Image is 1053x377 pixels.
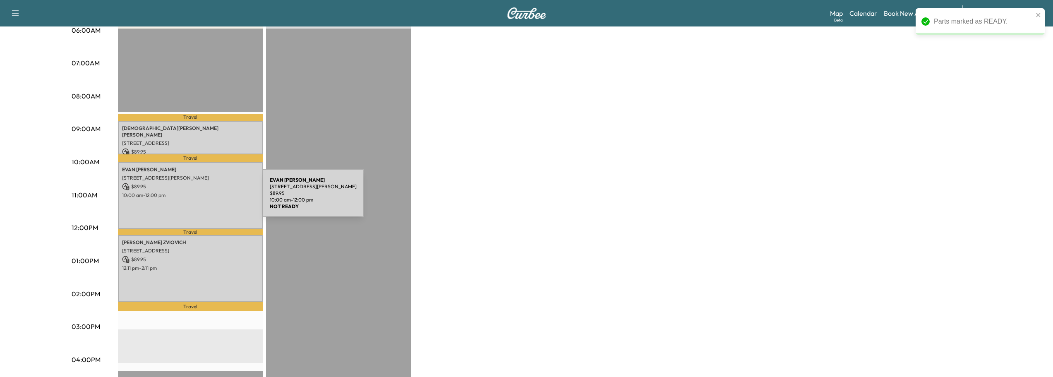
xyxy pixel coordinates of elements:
p: [DEMOGRAPHIC_DATA][PERSON_NAME] [PERSON_NAME] [122,125,259,138]
p: 06:00AM [72,25,101,35]
p: 02:00PM [72,289,100,299]
p: [PERSON_NAME] ZVIOVICH [122,239,259,246]
p: [STREET_ADDRESS][PERSON_NAME] [122,175,259,181]
p: EVAN [PERSON_NAME] [122,166,259,173]
p: 10:00 am - 12:00 pm [122,192,259,199]
p: Travel [118,154,263,162]
p: Travel [118,114,263,121]
div: Parts marked as READY. [934,17,1033,26]
p: [STREET_ADDRESS] [122,247,259,254]
p: 08:00AM [72,91,101,101]
p: $ 89.95 [122,183,259,190]
a: Calendar [849,8,877,18]
p: 12:00PM [72,223,98,233]
div: Beta [834,17,843,23]
p: 12:11 pm - 2:11 pm [122,265,259,271]
p: 01:00PM [72,256,99,266]
p: 04:00PM [72,355,101,365]
p: $ 89.95 [122,256,259,263]
p: Travel [118,229,263,235]
a: Book New Appointment [884,8,954,18]
p: Travel [118,302,263,311]
p: [STREET_ADDRESS] [122,140,259,146]
a: MapBeta [830,8,843,18]
p: 03:00PM [72,322,100,331]
p: 07:00AM [72,58,100,68]
p: 11:00AM [72,190,97,200]
img: Curbee Logo [507,7,547,19]
p: 09:00AM [72,124,101,134]
p: $ 89.95 [122,148,259,156]
button: close [1036,12,1041,18]
p: 10:00AM [72,157,99,167]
